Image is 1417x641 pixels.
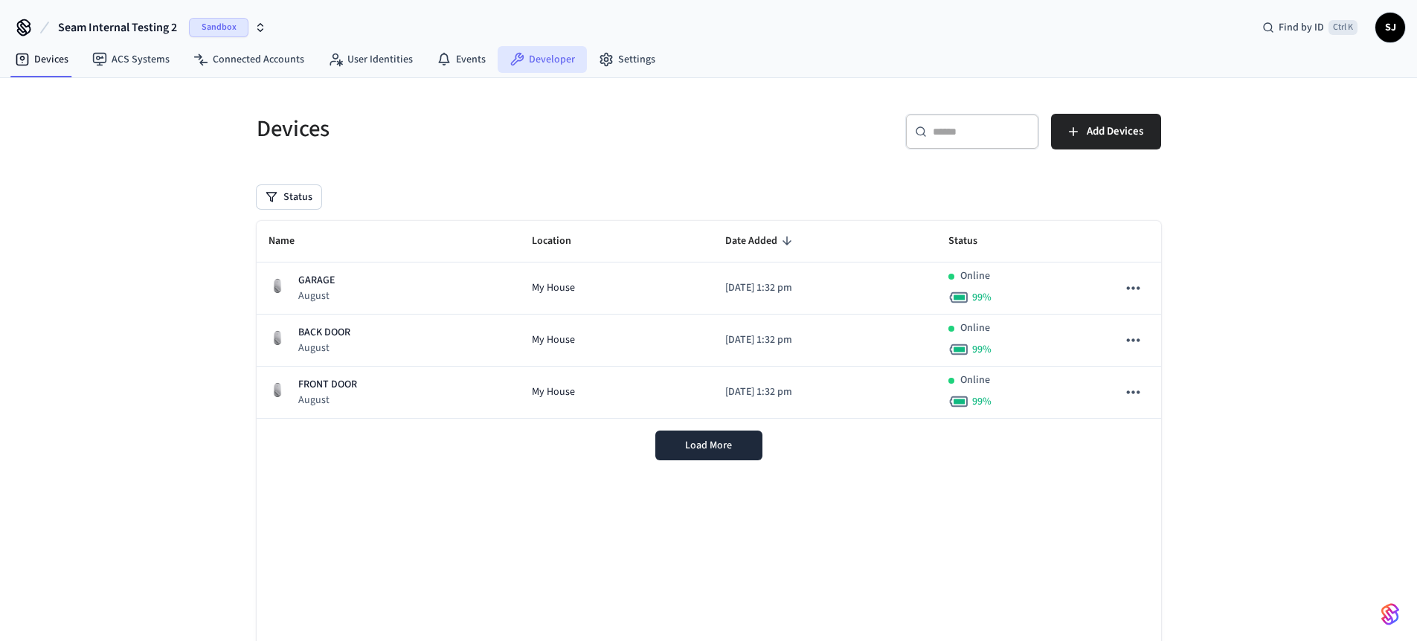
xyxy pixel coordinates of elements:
[725,332,925,348] p: [DATE] 1:32 pm
[269,277,286,294] img: August Wifi Smart Lock 3rd Gen, Silver, Front
[532,230,591,253] span: Location
[298,289,335,303] p: August
[316,46,425,73] a: User Identities
[587,46,667,73] a: Settings
[972,394,992,409] span: 99 %
[269,381,286,399] img: August Wifi Smart Lock 3rd Gen, Silver, Front
[298,341,350,355] p: August
[1328,20,1357,35] span: Ctrl K
[3,46,80,73] a: Devices
[685,438,732,453] span: Load More
[1279,20,1324,35] span: Find by ID
[269,329,286,347] img: August Wifi Smart Lock 3rd Gen, Silver, Front
[298,325,350,341] p: BACK DOOR
[298,273,335,289] p: GARAGE
[1377,14,1404,41] span: SJ
[725,230,797,253] span: Date Added
[725,280,925,296] p: [DATE] 1:32 pm
[948,230,997,253] span: Status
[532,280,575,296] span: My House
[725,384,925,400] p: [DATE] 1:32 pm
[298,377,357,393] p: FRONT DOOR
[532,332,575,348] span: My House
[1051,114,1161,149] button: Add Devices
[257,185,321,209] button: Status
[960,373,990,388] p: Online
[181,46,316,73] a: Connected Accounts
[1381,602,1399,626] img: SeamLogoGradient.69752ec5.svg
[1087,122,1143,141] span: Add Devices
[960,320,990,336] p: Online
[532,384,575,400] span: My House
[80,46,181,73] a: ACS Systems
[972,290,992,305] span: 99 %
[58,19,177,36] span: Seam Internal Testing 2
[1375,13,1405,42] button: SJ
[1250,14,1369,41] div: Find by IDCtrl K
[972,342,992,357] span: 99 %
[960,268,990,284] p: Online
[257,114,700,144] h5: Devices
[257,221,1161,419] table: sticky table
[498,46,587,73] a: Developer
[269,230,314,253] span: Name
[655,431,762,460] button: Load More
[425,46,498,73] a: Events
[189,18,248,37] span: Sandbox
[298,393,357,408] p: August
